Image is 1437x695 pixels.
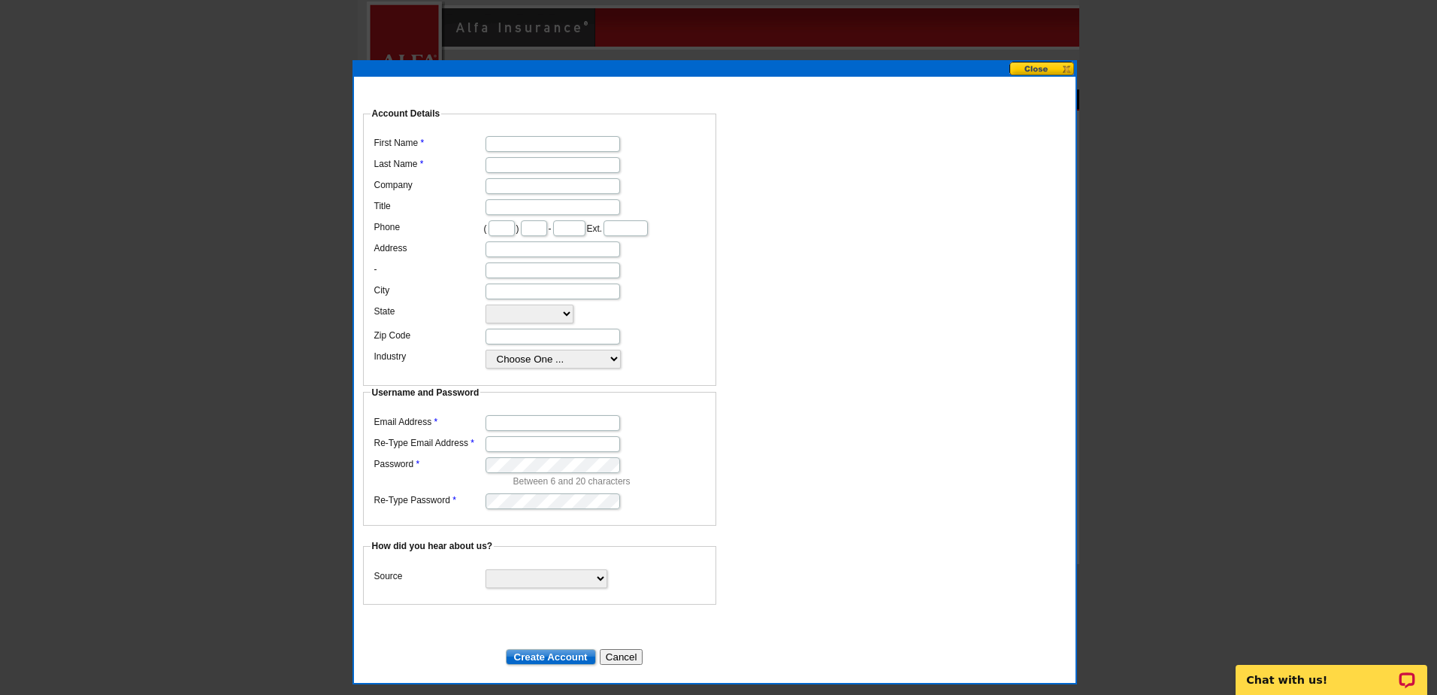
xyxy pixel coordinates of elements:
label: Address [374,241,484,255]
label: Source [374,569,484,583]
dd: ( ) - Ext. [371,217,709,238]
label: - [374,263,484,276]
p: Between 6 and 20 characters [513,475,709,488]
label: Industry [374,350,484,363]
input: Create Account [506,649,596,665]
label: Title [374,199,484,213]
label: State [374,305,484,318]
button: Cancel [600,649,643,665]
label: Phone [374,220,484,234]
label: City [374,284,484,297]
label: Zip Code [374,329,484,342]
legend: Username and Password [371,386,481,399]
iframe: LiveChat chat widget [1226,648,1437,695]
label: Last Name [374,157,484,171]
legend: Account Details [371,107,442,120]
label: Company [374,178,484,192]
legend: How did you hear about us? [371,539,495,553]
label: Re-Type Password [374,493,484,507]
label: First Name [374,136,484,150]
label: Email Address [374,415,484,429]
label: Password [374,457,484,471]
label: Re-Type Email Address [374,436,484,450]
